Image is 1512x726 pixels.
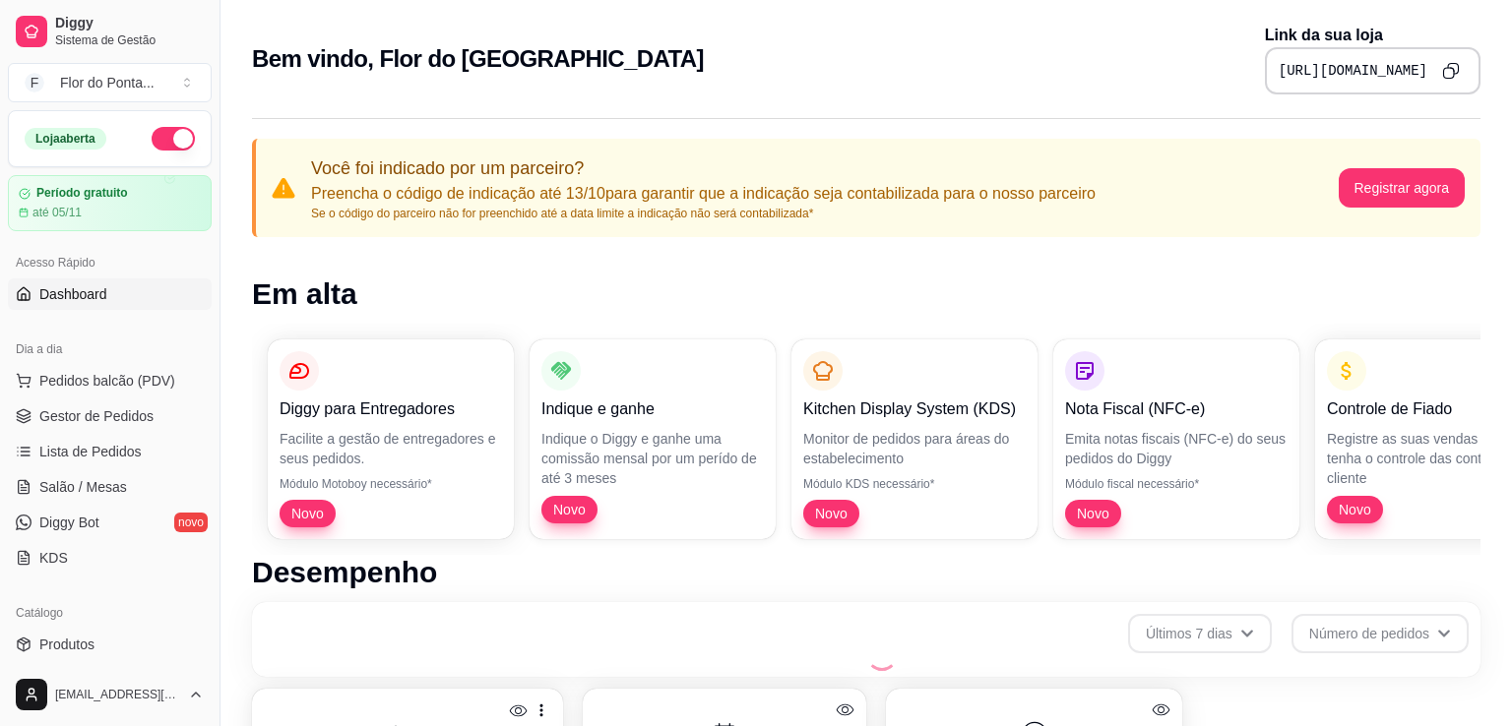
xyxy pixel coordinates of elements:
[39,513,99,532] span: Diggy Bot
[39,284,107,304] span: Dashboard
[541,429,764,488] p: Indique o Diggy e ganhe uma comissão mensal por um perído de até 3 meses
[8,471,212,503] a: Salão / Mesas
[252,43,704,75] h2: Bem vindo, Flor do [GEOGRAPHIC_DATA]
[803,429,1026,468] p: Monitor de pedidos para áreas do estabelecimento
[791,339,1038,539] button: Kitchen Display System (KDS)Monitor de pedidos para áreas do estabelecimentoMódulo KDS necessário...
[39,635,94,654] span: Produtos
[39,371,175,391] span: Pedidos balcão (PDV)
[8,8,212,55] a: DiggySistema de Gestão
[8,333,212,365] div: Dia a dia
[866,639,898,671] div: Loading
[8,63,212,102] button: Select a team
[55,32,204,48] span: Sistema de Gestão
[8,247,212,278] div: Acesso Rápido
[1339,168,1466,208] button: Registrar agora
[311,206,1096,221] p: Se o código do parceiro não for preenchido até a data limite a indicação não será contabilizada*
[8,507,212,538] a: Diggy Botnovo
[803,476,1026,492] p: Módulo KDS necessário*
[32,205,82,220] article: até 05/11
[280,476,502,492] p: Módulo Motoboy necessário*
[8,278,212,310] a: Dashboard
[807,504,855,523] span: Novo
[1069,504,1117,523] span: Novo
[1265,24,1480,47] p: Link da sua loja
[55,15,204,32] span: Diggy
[311,154,1096,182] p: Você foi indicado por um parceiro?
[39,442,142,461] span: Lista de Pedidos
[8,629,212,660] a: Produtos
[25,73,44,92] span: F
[280,397,502,421] p: Diggy para Entregadores
[530,339,776,539] button: Indique e ganheIndique o Diggy e ganhe uma comissão mensal por um perído de até 3 mesesNovo
[8,542,212,574] a: KDS
[1331,500,1379,519] span: Novo
[8,400,212,432] a: Gestor de Pedidos
[252,555,1480,590] h1: Desempenho
[8,175,212,231] a: Período gratuitoaté 05/11
[283,504,332,523] span: Novo
[39,548,68,568] span: KDS
[1065,429,1288,468] p: Emita notas fiscais (NFC-e) do seus pedidos do Diggy
[1291,614,1469,653] button: Número de pedidos
[1065,397,1288,421] p: Nota Fiscal (NFC-e)
[252,276,1480,312] h1: Em alta
[39,477,127,497] span: Salão / Mesas
[8,365,212,396] button: Pedidos balcão (PDV)
[1065,476,1288,492] p: Módulo fiscal necessário*
[60,73,155,92] div: Flor do Ponta ...
[545,500,594,519] span: Novo
[268,339,514,539] button: Diggy para EntregadoresFacilite a gestão de entregadores e seus pedidos.Módulo Motoboy necessário...
[1279,61,1427,81] pre: [URL][DOMAIN_NAME]
[36,186,128,201] article: Período gratuito
[8,436,212,467] a: Lista de Pedidos
[8,671,212,718] button: [EMAIL_ADDRESS][DOMAIN_NAME]
[541,397,764,421] p: Indique e ganhe
[1128,614,1272,653] button: Últimos 7 dias
[25,128,106,150] div: Loja aberta
[152,127,195,151] button: Alterar Status
[280,429,502,468] p: Facilite a gestão de entregadores e seus pedidos.
[1435,55,1467,87] button: Copy to clipboard
[1053,339,1299,539] button: Nota Fiscal (NFC-e)Emita notas fiscais (NFC-e) do seus pedidos do DiggyMódulo fiscal necessário*Novo
[8,597,212,629] div: Catálogo
[55,687,180,702] span: [EMAIL_ADDRESS][DOMAIN_NAME]
[311,182,1096,206] p: Preencha o código de indicação até 13/10 para garantir que a indicação seja contabilizada para o ...
[39,406,154,426] span: Gestor de Pedidos
[803,397,1026,421] p: Kitchen Display System (KDS)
